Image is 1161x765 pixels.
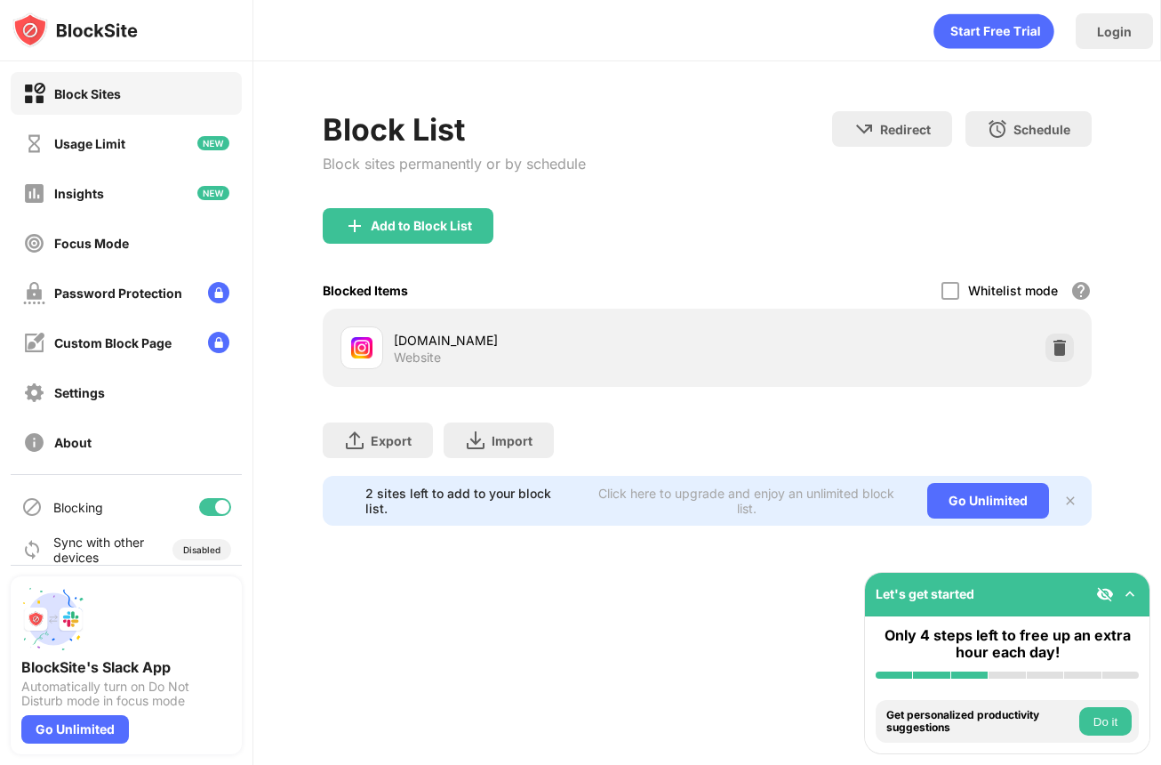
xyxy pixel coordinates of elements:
[351,337,372,358] img: favicons
[21,587,85,651] img: push-slack.svg
[323,283,408,298] div: Blocked Items
[371,219,472,233] div: Add to Block List
[12,12,138,48] img: logo-blocksite.svg
[54,186,104,201] div: Insights
[21,715,129,744] div: Go Unlimited
[23,232,45,254] img: focus-off.svg
[323,155,586,173] div: Block sites permanently or by schedule
[323,111,586,148] div: Block List
[54,236,129,251] div: Focus Mode
[927,483,1049,519] div: Go Unlimited
[54,435,92,450] div: About
[876,586,974,601] div: Let's get started
[876,627,1139,661] div: Only 4 steps left to free up an extra hour each day!
[54,86,121,101] div: Block Sites
[21,539,43,560] img: sync-icon.svg
[21,496,43,518] img: blocking-icon.svg
[54,136,125,151] div: Usage Limit
[53,535,145,565] div: Sync with other devices
[21,658,231,676] div: BlockSite's Slack App
[53,500,103,515] div: Blocking
[54,385,105,400] div: Settings
[23,332,45,354] img: customize-block-page-off.svg
[588,486,906,516] div: Click here to upgrade and enjoy an unlimited block list.
[886,709,1075,735] div: Get personalized productivity suggestions
[23,382,45,404] img: settings-off.svg
[208,332,229,353] img: lock-menu.svg
[1096,585,1114,603] img: eye-not-visible.svg
[197,186,229,200] img: new-icon.svg
[1063,494,1077,508] img: x-button.svg
[54,286,182,301] div: Password Protection
[208,282,229,303] img: lock-menu.svg
[1079,707,1132,736] button: Do it
[371,433,412,448] div: Export
[1121,585,1139,603] img: omni-setup-toggle.svg
[183,544,220,555] div: Disabled
[365,486,576,516] div: 2 sites left to add to your block list.
[23,83,45,105] img: block-on.svg
[23,133,45,155] img: time-usage-off.svg
[21,680,231,708] div: Automatically turn on Do Not Disturb mode in focus mode
[492,433,532,448] div: Import
[933,13,1054,49] div: animation
[394,350,441,366] div: Website
[197,136,229,150] img: new-icon.svg
[54,335,172,350] div: Custom Block Page
[23,431,45,454] img: about-off.svg
[23,282,45,304] img: password-protection-off.svg
[394,331,707,350] div: [DOMAIN_NAME]
[23,182,45,205] img: insights-off.svg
